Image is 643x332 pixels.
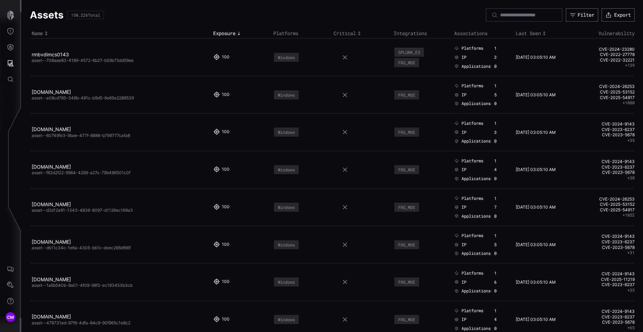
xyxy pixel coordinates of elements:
[461,308,483,314] span: Platforms
[32,320,130,325] span: asset--478731ed-97f6-4dfa-84c9-90f965c1e8c2
[278,205,295,210] div: Windows
[627,250,635,256] button: +31
[627,288,635,293] button: +35
[494,317,507,322] div: 4
[461,213,491,219] span: Applications
[576,277,635,282] a: CVE-2025-11219
[461,280,466,285] span: IP
[494,251,507,256] div: 0
[494,242,507,248] div: 5
[278,55,295,60] div: Windows
[494,176,507,181] div: 0
[278,92,295,97] div: Windows
[398,205,415,210] div: FRG_MDE
[222,129,227,135] div: 100
[578,12,594,18] div: Filter
[494,326,507,331] div: 0
[71,13,100,17] div: 150,226 Total
[461,326,491,331] span: Applications
[32,126,71,132] a: [DOMAIN_NAME]
[494,121,507,126] div: 1
[461,158,483,164] span: Platforms
[516,92,556,97] time: [DATE] 03:05:10 AM
[494,83,507,89] div: 1
[516,242,556,247] time: [DATE] 03:05:10 AM
[30,9,64,21] h1: Assets
[576,234,635,239] a: CVE-2024-9143
[32,170,130,175] span: asset--f62d2f22-9964-4269-a27c-79b496501c0f
[516,30,572,37] div: Toggle sort direction
[625,63,635,68] button: +139
[461,167,466,172] span: IP
[32,283,132,288] span: asset--1a6b540b-9a01-4f09-98f2-ec193453b3cb
[398,280,415,284] div: FRG_MDE
[222,316,227,323] div: 100
[278,167,295,172] div: Windows
[576,84,635,89] a: CVE-2024-26253
[278,280,295,284] div: Windows
[32,314,71,319] a: [DOMAIN_NAME]
[461,242,466,248] span: IP
[622,100,635,106] button: +1080
[494,204,507,210] div: 7
[7,314,14,321] span: CM
[461,176,491,181] span: Applications
[576,314,635,320] a: CVE-2023-6237
[566,8,598,22] button: Filter
[398,317,415,322] div: FRG_MDE
[398,242,415,247] div: FRG_MDE
[576,159,635,164] a: CVE-2024-9143
[32,89,71,95] a: [DOMAIN_NAME]
[576,309,635,314] a: CVE-2024-9143
[576,47,635,52] a: CVE-2024-23280
[494,233,507,238] div: 1
[32,276,71,282] a: [DOMAIN_NAME]
[398,92,415,97] div: FRG_MDE
[516,130,556,135] time: [DATE] 03:05:10 AM
[398,167,415,172] div: FRG_MDE
[494,167,507,172] div: 4
[494,280,507,285] div: 6
[222,279,227,285] div: 100
[32,95,134,100] span: asset--a08cd785-349b-491c-b9d5-6e65e2289539
[494,130,507,135] div: 3
[494,213,507,219] div: 0
[602,8,635,22] button: Export
[494,101,507,106] div: 0
[278,130,295,135] div: Windows
[576,245,635,250] a: CVE-2023-5678
[32,201,71,207] a: [DOMAIN_NAME]
[576,207,635,213] a: CVE-2025-54917
[222,167,227,173] div: 100
[494,196,507,201] div: 1
[516,317,556,322] time: [DATE] 03:05:10 AM
[222,242,227,248] div: 100
[494,55,507,60] div: 3
[461,101,491,106] span: Applications
[576,121,635,127] a: CVE-2024-9143
[32,51,69,57] a: rmbvdimcs0143
[461,83,483,89] span: Platforms
[0,309,21,325] button: CM
[461,317,466,322] span: IP
[461,270,483,276] span: Platforms
[576,52,635,57] a: CVE-2022-27778
[272,29,332,39] th: Platforms
[213,30,270,37] div: Toggle sort direction
[576,132,635,138] a: CVE-2023-5678
[494,308,507,314] div: 1
[494,46,507,51] div: 1
[576,282,635,288] a: CVE-2023-6237
[398,50,420,55] div: SPLUNK_ES
[461,251,491,256] span: Applications
[392,29,452,39] th: Integrations
[461,233,483,238] span: Platforms
[461,204,466,210] span: IP
[461,55,466,60] span: IP
[576,170,635,175] a: CVE-2023-5678
[461,121,483,126] span: Platforms
[576,95,635,100] a: CVE-2025-54917
[576,202,635,207] a: CVE-2025-53152
[452,29,514,39] th: Associations
[461,92,466,98] span: IP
